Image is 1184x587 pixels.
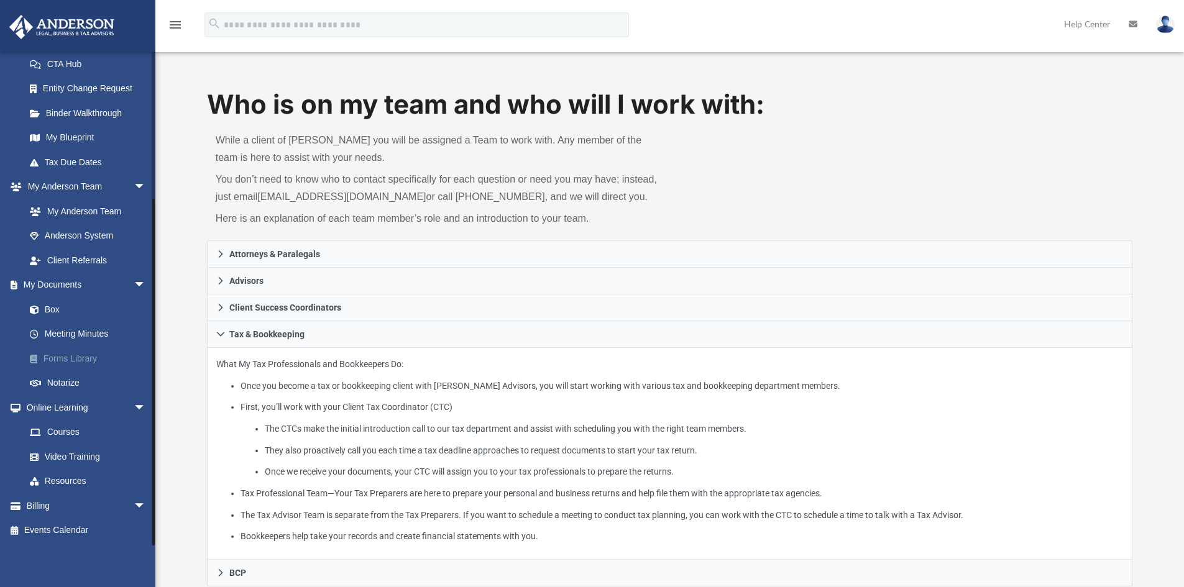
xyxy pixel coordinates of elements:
p: What My Tax Professionals and Bookkeepers Do: [216,357,1124,544]
a: Online Learningarrow_drop_down [9,395,158,420]
a: Video Training [17,444,152,469]
span: Advisors [229,276,264,285]
a: BCP [207,560,1133,586]
span: Attorneys & Paralegals [229,250,320,258]
a: My Documentsarrow_drop_down [9,273,165,298]
a: Advisors [207,268,1133,294]
span: Client Success Coordinators [229,303,341,312]
img: Anderson Advisors Platinum Portal [6,15,118,39]
li: Once you become a tax or bookkeeping client with [PERSON_NAME] Advisors, you will start working w... [241,378,1123,394]
li: Tax Professional Team—Your Tax Preparers are here to prepare your personal and business returns a... [241,486,1123,501]
span: arrow_drop_down [134,175,158,200]
a: Tax Due Dates [17,150,165,175]
p: Here is an explanation of each team member’s role and an introduction to your team. [216,210,661,227]
a: Forms Library [17,346,165,371]
a: Client Referrals [17,248,158,273]
li: First, you’ll work with your Client Tax Coordinator (CTC) [241,399,1123,480]
p: While a client of [PERSON_NAME] you will be assigned a Team to work with. Any member of the team ... [216,132,661,166]
a: Tax & Bookkeeping [207,321,1133,348]
li: Bookkeepers help take your records and create financial statements with you. [241,529,1123,544]
a: Meeting Minutes [17,322,165,347]
a: Events Calendar [9,518,165,543]
a: [EMAIL_ADDRESS][DOMAIN_NAME] [257,191,426,202]
i: search [208,17,221,30]
span: arrow_drop_down [134,493,158,519]
a: Attorneys & Paralegals [207,240,1133,268]
li: They also proactively call you each time a tax deadline approaches to request documents to start ... [265,443,1123,458]
a: Entity Change Request [17,76,165,101]
a: Resources [17,469,158,494]
h1: Who is on my team and who will I work with: [207,86,1133,123]
p: You don’t need to know who to contact specifically for each question or need you may have; instea... [216,171,661,206]
a: CTA Hub [17,52,165,76]
a: Billingarrow_drop_down [9,493,165,518]
span: BCP [229,568,246,577]
img: User Pic [1156,16,1175,34]
a: menu [168,24,183,32]
a: Anderson System [17,224,158,248]
a: Binder Walkthrough [17,101,165,125]
div: Tax & Bookkeeping [207,348,1133,560]
a: My Blueprint [17,125,158,150]
i: menu [168,17,183,32]
a: My Anderson Team [17,199,152,224]
li: The CTCs make the initial introduction call to our tax department and assist with scheduling you ... [265,421,1123,437]
a: Courses [17,420,158,445]
a: My Anderson Teamarrow_drop_down [9,175,158,199]
span: Tax & Bookkeeping [229,330,305,339]
li: The Tax Advisor Team is separate from the Tax Preparers. If you want to schedule a meeting to con... [241,507,1123,523]
a: Box [17,297,158,322]
li: Once we receive your documents, your CTC will assign you to your tax professionals to prepare the... [265,464,1123,480]
span: arrow_drop_down [134,273,158,298]
a: Client Success Coordinators [207,294,1133,321]
a: Notarize [17,371,165,396]
span: arrow_drop_down [134,395,158,421]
